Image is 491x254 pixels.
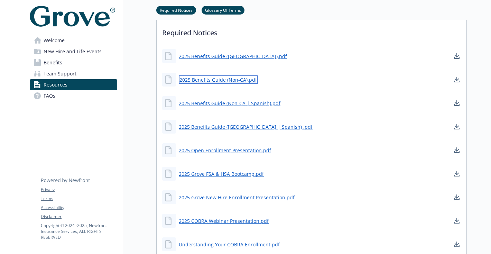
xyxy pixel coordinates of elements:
a: Privacy [41,187,117,193]
a: 2025 Benefits Guide ([GEOGRAPHIC_DATA] | Spanish) .pdf [179,123,313,130]
a: 2025 COBRA Webinar Presentation.pdf [179,217,269,225]
span: Welcome [44,35,65,46]
a: 2025 Benefits Guide ([GEOGRAPHIC_DATA]).pdf [179,53,287,60]
p: Copyright © 2024 - 2025 , Newfront Insurance Services, ALL RIGHTS RESERVED [41,223,117,240]
span: Benefits [44,57,62,68]
a: 2025 Benefits Guide (Non-CA | Spanish).pdf [179,100,280,107]
a: download document [453,99,461,107]
span: New Hire and Life Events [44,46,102,57]
a: Welcome [30,35,117,46]
a: Accessibility [41,205,117,211]
a: 2025 Open Enrollment Presentation.pdf [179,147,271,154]
a: Resources [30,79,117,90]
a: Glossary Of Terms [202,7,244,13]
a: download document [453,240,461,248]
a: download document [453,146,461,154]
a: FAQs [30,90,117,101]
a: Required Notices [156,7,196,13]
a: download document [453,75,461,84]
a: download document [453,52,461,60]
a: Team Support [30,68,117,79]
a: Disclaimer [41,214,117,220]
a: Understanding Your COBRA Enrollment.pdf [179,241,280,248]
span: Resources [44,79,67,90]
a: Benefits [30,57,117,68]
a: download document [453,193,461,201]
a: 2025 Benefits Guide (Non-CA).pdf [179,75,258,84]
a: 2025 Grove FSA & HSA Bootcamp.pdf [179,170,264,178]
a: download document [453,217,461,225]
a: 2025 Grove New Hire Enrollment Presentation.pdf [179,194,295,201]
a: download document [453,170,461,178]
a: New Hire and Life Events [30,46,117,57]
a: Terms [41,196,117,202]
span: FAQs [44,90,55,101]
span: Team Support [44,68,76,79]
a: download document [453,123,461,131]
p: Required Notices [157,18,466,44]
